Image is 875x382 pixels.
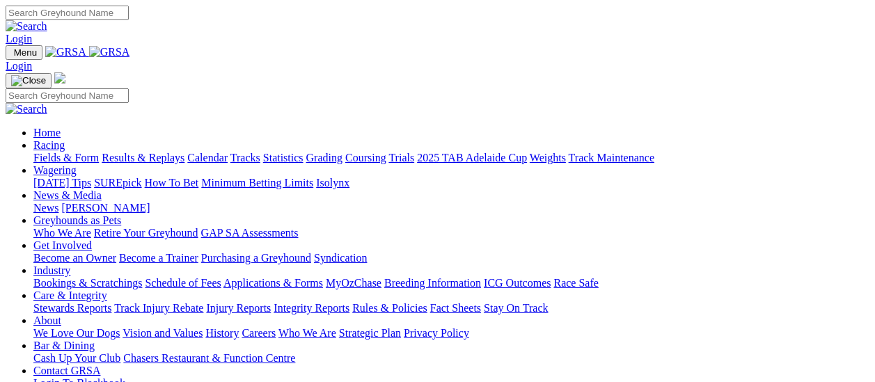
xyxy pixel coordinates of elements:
[404,327,469,339] a: Privacy Policy
[33,264,70,276] a: Industry
[33,152,99,164] a: Fields & Form
[94,227,198,239] a: Retire Your Greyhound
[6,20,47,33] img: Search
[384,277,481,289] a: Breeding Information
[33,277,869,289] div: Industry
[33,139,65,151] a: Racing
[206,302,271,314] a: Injury Reports
[33,340,95,351] a: Bar & Dining
[33,177,91,189] a: [DATE] Tips
[33,227,91,239] a: Who We Are
[33,152,869,164] div: Racing
[33,277,142,289] a: Bookings & Scratchings
[33,202,58,214] a: News
[553,277,598,289] a: Race Safe
[6,6,129,20] input: Search
[278,327,336,339] a: Who We Are
[6,33,32,45] a: Login
[33,177,869,189] div: Wagering
[33,202,869,214] div: News & Media
[33,239,92,251] a: Get Involved
[6,73,52,88] button: Toggle navigation
[11,75,46,86] img: Close
[123,327,203,339] a: Vision and Values
[326,277,381,289] a: MyOzChase
[33,252,869,264] div: Get Involved
[306,152,342,164] a: Grading
[33,302,111,314] a: Stewards Reports
[201,227,299,239] a: GAP SA Assessments
[45,46,86,58] img: GRSA
[33,352,869,365] div: Bar & Dining
[430,302,481,314] a: Fact Sheets
[187,152,228,164] a: Calendar
[484,302,548,314] a: Stay On Track
[417,152,527,164] a: 2025 TAB Adelaide Cup
[274,302,349,314] a: Integrity Reports
[14,47,37,58] span: Menu
[339,327,401,339] a: Strategic Plan
[345,152,386,164] a: Coursing
[6,103,47,116] img: Search
[242,327,276,339] a: Careers
[201,177,313,189] a: Minimum Betting Limits
[6,60,32,72] a: Login
[145,277,221,289] a: Schedule of Fees
[102,152,184,164] a: Results & Replays
[33,352,120,364] a: Cash Up Your Club
[201,252,311,264] a: Purchasing a Greyhound
[569,152,654,164] a: Track Maintenance
[54,72,65,83] img: logo-grsa-white.png
[89,46,130,58] img: GRSA
[230,152,260,164] a: Tracks
[33,327,120,339] a: We Love Our Dogs
[33,327,869,340] div: About
[33,365,100,376] a: Contact GRSA
[33,302,869,315] div: Care & Integrity
[33,252,116,264] a: Become an Owner
[33,315,61,326] a: About
[263,152,304,164] a: Statistics
[316,177,349,189] a: Isolynx
[123,352,295,364] a: Chasers Restaurant & Function Centre
[33,164,77,176] a: Wagering
[61,202,150,214] a: [PERSON_NAME]
[119,252,198,264] a: Become a Trainer
[145,177,199,189] a: How To Bet
[352,302,427,314] a: Rules & Policies
[33,289,107,301] a: Care & Integrity
[530,152,566,164] a: Weights
[114,302,203,314] a: Track Injury Rebate
[6,88,129,103] input: Search
[223,277,323,289] a: Applications & Forms
[33,214,121,226] a: Greyhounds as Pets
[205,327,239,339] a: History
[94,177,141,189] a: SUREpick
[6,45,42,60] button: Toggle navigation
[33,227,869,239] div: Greyhounds as Pets
[314,252,367,264] a: Syndication
[33,127,61,138] a: Home
[388,152,414,164] a: Trials
[484,277,551,289] a: ICG Outcomes
[33,189,102,201] a: News & Media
